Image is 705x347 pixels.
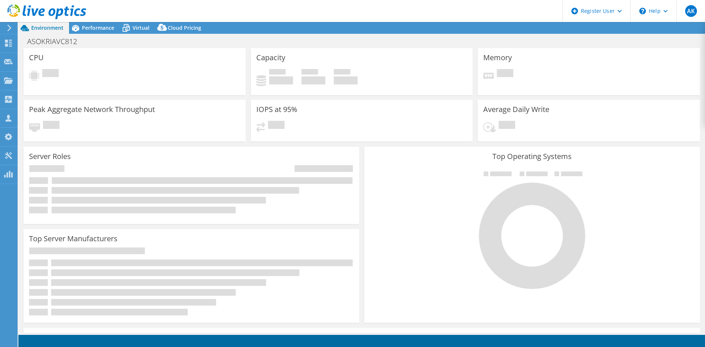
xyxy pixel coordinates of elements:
[334,69,350,76] span: Total
[133,24,149,31] span: Virtual
[43,121,59,131] span: Pending
[497,69,513,79] span: Pending
[268,121,285,131] span: Pending
[31,24,64,31] span: Environment
[301,76,325,84] h4: 0 GiB
[483,54,512,62] h3: Memory
[269,76,293,84] h4: 0 GiB
[29,152,71,160] h3: Server Roles
[29,54,44,62] h3: CPU
[256,54,285,62] h3: Capacity
[499,121,515,131] span: Pending
[639,8,646,14] svg: \n
[82,24,114,31] span: Performance
[42,69,59,79] span: Pending
[370,152,694,160] h3: Top Operating Systems
[301,69,318,76] span: Free
[334,76,358,84] h4: 0 GiB
[29,235,117,243] h3: Top Server Manufacturers
[483,105,549,113] h3: Average Daily Write
[24,37,88,46] h1: ASOKRIAVC812
[685,5,697,17] span: AK
[256,105,297,113] h3: IOPS at 95%
[269,69,286,76] span: Used
[168,24,201,31] span: Cloud Pricing
[29,105,155,113] h3: Peak Aggregate Network Throughput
